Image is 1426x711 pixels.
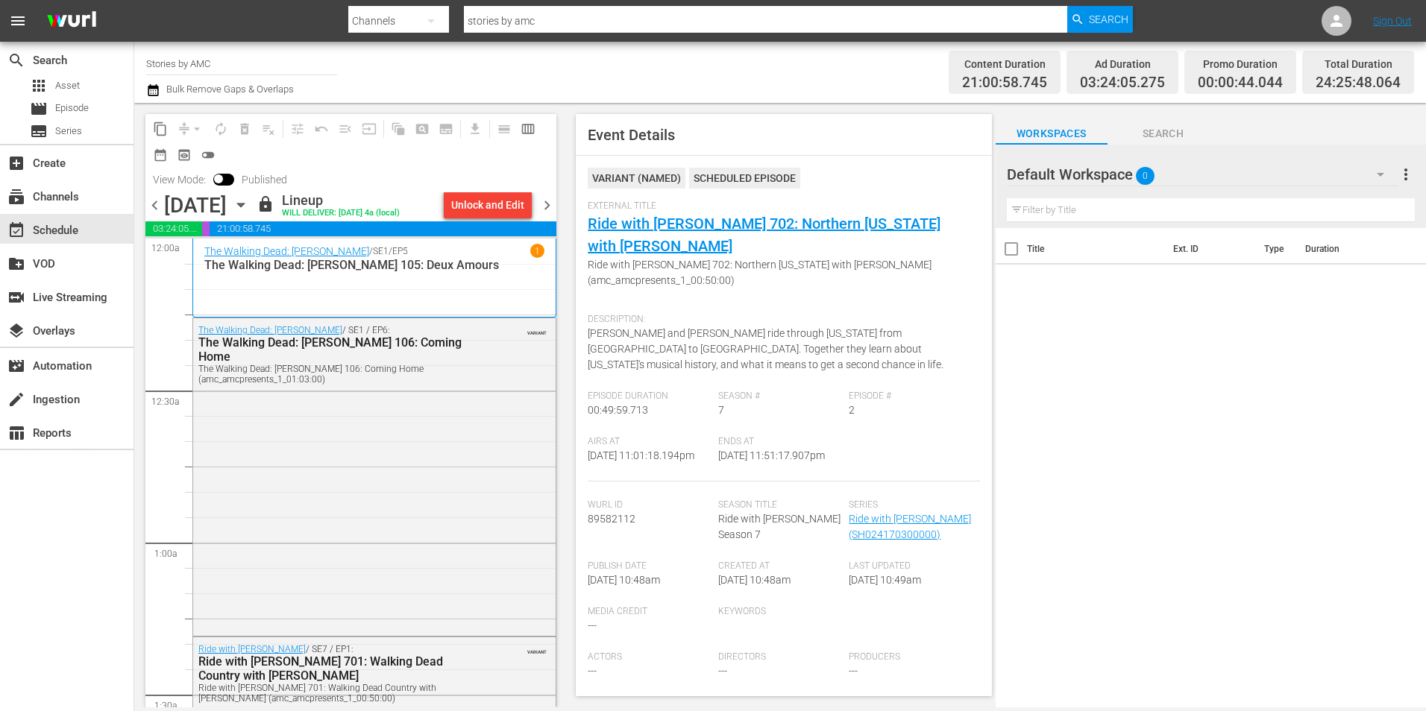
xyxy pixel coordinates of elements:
span: Schedule [7,221,25,239]
div: / SE1 / EP6: [198,325,477,385]
div: Ride with [PERSON_NAME] 701: Walking Dead Country with [PERSON_NAME] [198,654,477,683]
span: Ride with [PERSON_NAME] 702: Northern [US_STATE] with [PERSON_NAME] (amc_amcpresents_1_00:50:00) [588,257,972,288]
span: Toggle to switch from Published to Draft view. [213,174,224,184]
span: Publish Date [588,560,711,572]
span: Episode [55,101,89,116]
span: 00:00:44.044 [202,221,210,236]
span: Bulk Remove Gaps & Overlaps [164,83,294,95]
p: The Walking Dead: [PERSON_NAME] 105: Deux Amours [204,258,544,272]
span: VOD [7,255,25,273]
span: --- [718,665,727,677]
span: Actors [588,651,711,663]
div: [DATE] [164,193,227,218]
span: 03:24:05.275 [145,221,202,236]
span: Reports [7,424,25,442]
div: Lineup [282,192,400,209]
th: Title [1027,228,1165,270]
span: chevron_left [145,196,164,215]
span: --- [588,619,597,631]
span: Workspaces [996,124,1108,143]
div: Unlock and Edit [451,192,524,218]
span: --- [849,665,858,677]
span: Asset [30,77,48,95]
div: The Walking Dead: [PERSON_NAME] 106: Coming Home [198,335,477,364]
span: Create Series Block [434,117,458,141]
span: Episode Duration [588,391,711,402]
span: preview_outlined [177,148,192,162]
span: content_copy [153,121,168,136]
span: 2 [849,404,855,416]
span: Remove Gaps & Overlaps [172,117,209,141]
span: VARIANT [527,642,547,654]
span: Overlays [7,322,25,340]
a: Ride with [PERSON_NAME] (SH024170300000) [849,513,971,540]
span: calendar_view_week_outlined [521,121,535,136]
span: more_vert [1397,165,1415,183]
p: 1 [535,246,540,256]
span: Episode # [849,391,972,402]
a: Sign Out [1373,15,1412,27]
th: Ext. ID [1164,228,1254,270]
span: 7 [718,404,724,416]
span: Create Search Block [410,117,434,141]
span: [DATE] 11:51:17.907pm [718,449,825,461]
span: 24:25:48.064 [1316,75,1401,92]
span: Ride with [PERSON_NAME] Season 7 [718,513,841,540]
span: Revert to Primary Episode [310,117,333,141]
span: Live Streaming [7,288,25,306]
span: View Backup [172,143,196,167]
span: Last Updated [849,560,972,572]
span: 24 hours Lineup View is OFF [196,143,220,167]
th: Duration [1296,228,1386,270]
p: EP5 [392,246,408,256]
span: 0 [1136,160,1155,192]
span: [DATE] 11:01:18.194pm [588,449,694,461]
span: 89582112 [588,513,635,525]
span: Episode [30,100,48,118]
span: Fill episodes with ad slates [333,117,357,141]
div: Total Duration [1316,54,1401,75]
div: / SE7 / EP1: [198,644,477,704]
button: Unlock and Edit [444,192,532,218]
span: Month Calendar View [148,143,172,167]
span: [DATE] 10:49am [849,574,921,586]
button: Search [1067,6,1133,33]
span: Airs At [588,436,711,448]
div: Promo Duration [1198,54,1283,75]
span: Loop Content [209,117,233,141]
span: Series [30,122,48,140]
span: Refresh All Search Blocks [381,114,410,143]
a: The Walking Dead: [PERSON_NAME] [198,325,342,335]
span: Copy Lineup [148,117,172,141]
p: / [369,246,373,256]
div: Ad Duration [1080,54,1165,75]
span: Ends At [718,436,841,448]
div: WILL DELIVER: [DATE] 4a (local) [282,209,400,218]
span: 21:00:58.745 [962,75,1047,92]
span: Channels [7,188,25,206]
span: [PERSON_NAME] and [PERSON_NAME] ride through [US_STATE] from [GEOGRAPHIC_DATA] to [GEOGRAPHIC_DAT... [588,327,943,370]
span: Wurl Id [588,499,711,511]
span: Season Title [718,499,841,511]
span: Created At [718,560,841,572]
span: Series [849,499,972,511]
span: Published [234,174,295,186]
span: Ingestion [7,391,25,408]
a: Ride with [PERSON_NAME] 702: Northern [US_STATE] with [PERSON_NAME] [588,215,940,255]
span: Search [7,51,25,69]
button: more_vert [1397,157,1415,192]
span: Keywords [718,606,841,618]
span: Asset [55,78,80,93]
span: Select an event to delete [233,117,257,141]
th: Type [1255,228,1296,270]
p: SE1 / [373,246,392,256]
div: Scheduled Episode [689,168,800,189]
span: 03:24:05.275 [1080,75,1165,92]
span: menu [9,12,27,30]
span: 00:49:59.713 [588,404,648,416]
span: Create [7,154,25,172]
span: Description: [588,314,972,326]
span: chevron_right [538,196,556,215]
div: VARIANT ( NAMED ) [588,168,685,189]
span: lock [257,195,274,213]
